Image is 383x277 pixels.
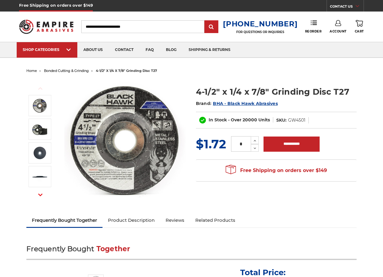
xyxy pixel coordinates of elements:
[223,19,297,28] a: [PHONE_NUMBER]
[330,3,364,12] a: CONTACT US
[139,42,160,58] a: faq
[32,122,47,137] img: 4-1/2" x 1/4" grinding discs
[196,101,212,106] span: Brand:
[196,86,357,98] h1: 4-1/2" x 1/4 x 7/8" Grinding Disc T27
[33,188,48,201] button: Next
[196,137,226,151] span: $1.72
[109,42,139,58] a: contact
[96,245,130,253] span: Together
[355,29,364,33] span: Cart
[160,42,183,58] a: blog
[223,30,297,34] p: FOR QUESTIONS OR INQUIRIES
[276,117,287,123] dt: SKU:
[243,117,257,123] span: 20000
[205,21,217,33] input: Submit
[228,117,241,123] span: - Over
[258,117,270,123] span: Units
[64,79,186,201] img: BHA grinding wheels for 4.5 inch angle grinder
[213,101,278,106] a: BHA - Black Hawk Abrasives
[209,117,227,123] span: In Stock
[32,98,47,113] img: BHA grinding wheels for 4.5 inch angle grinder
[305,20,322,33] a: Reorder
[305,29,322,33] span: Reorder
[183,42,237,58] a: shipping & returns
[32,172,47,181] img: 1/4" thickness of BHA grinding wheels
[26,245,94,253] span: Frequently Bought
[288,117,305,123] dd: GW4501
[160,214,190,227] a: Reviews
[355,20,364,33] a: Cart
[32,145,47,160] img: back of grinding disk
[26,69,37,73] a: home
[19,16,73,37] img: Empire Abrasives
[190,214,241,227] a: Related Products
[96,69,157,73] span: 4-1/2" x 1/4 x 7/8" grinding disc t27
[44,69,89,73] a: bonded cutting & grinding
[226,164,327,177] span: Free Shipping on orders over $149
[23,47,71,52] div: SHOP CATEGORIES
[26,214,102,227] a: Frequently Bought Together
[102,214,160,227] a: Product Description
[330,29,347,33] span: Account
[33,82,48,95] button: Previous
[77,42,109,58] a: about us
